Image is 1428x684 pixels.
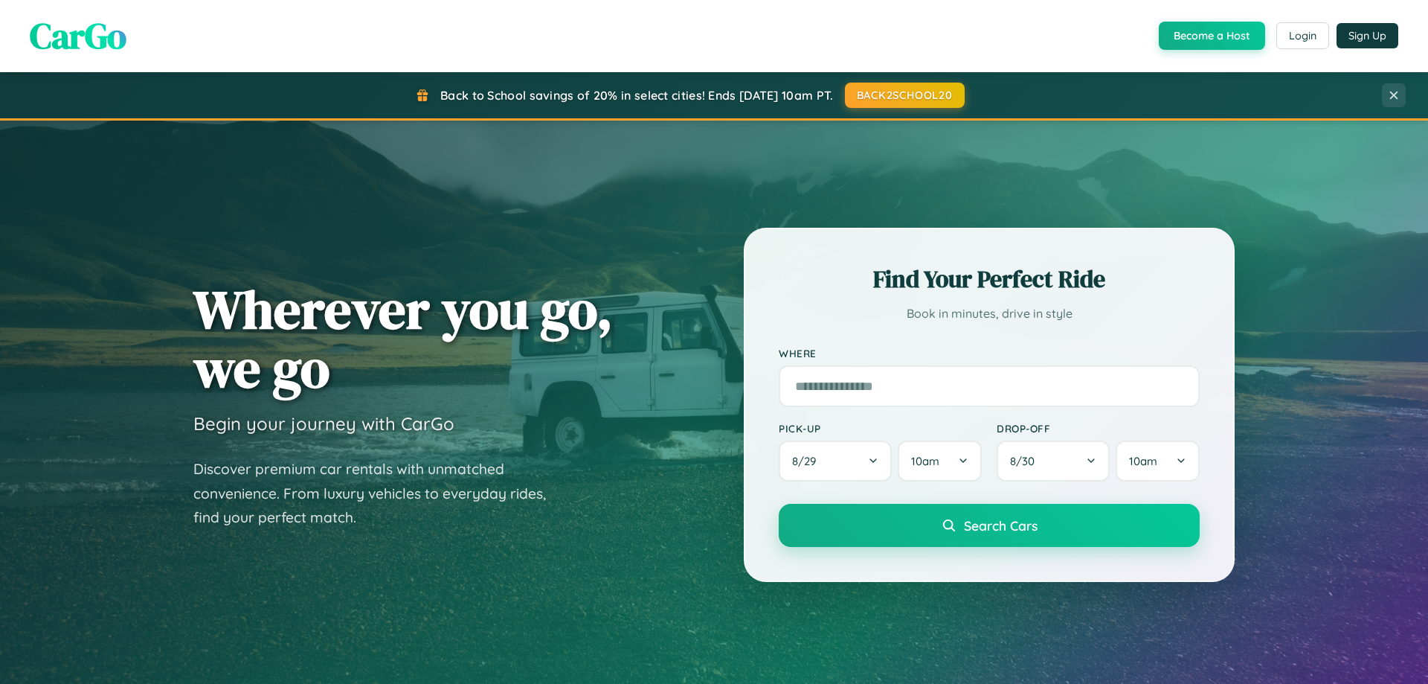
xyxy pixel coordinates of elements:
span: CarGo [30,11,126,60]
button: 10am [1116,441,1200,482]
h1: Wherever you go, we go [193,280,613,397]
button: BACK2SCHOOL20 [845,83,965,108]
span: 10am [1129,454,1157,468]
span: Search Cars [964,517,1038,534]
span: 10am [911,454,939,468]
button: Search Cars [779,504,1200,547]
span: Back to School savings of 20% in select cities! Ends [DATE] 10am PT. [440,88,833,103]
button: Become a Host [1159,22,1265,50]
label: Drop-off [997,422,1200,435]
button: Sign Up [1337,23,1398,48]
button: 8/29 [779,441,892,482]
h3: Begin your journey with CarGo [193,412,454,435]
p: Book in minutes, drive in style [779,303,1200,325]
label: Pick-up [779,422,982,435]
button: Login [1276,22,1329,49]
button: 8/30 [997,441,1110,482]
p: Discover premium car rentals with unmatched convenience. From luxury vehicles to everyday rides, ... [193,457,565,530]
label: Where [779,347,1200,359]
button: 10am [898,441,982,482]
h2: Find Your Perfect Ride [779,263,1200,295]
span: 8 / 29 [792,454,823,468]
span: 8 / 30 [1010,454,1042,468]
